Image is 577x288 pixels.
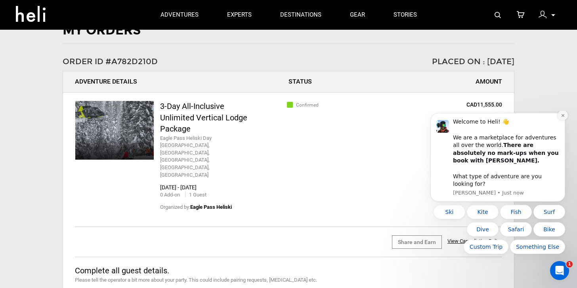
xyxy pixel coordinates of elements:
[227,11,252,19] p: experts
[82,94,113,108] button: Quick reply: Fish
[288,56,514,67] div: Placed On : [DATE]
[566,261,573,267] span: 1
[160,135,250,179] div: Eagle Pass Heliski Day [GEOGRAPHIC_DATA], [GEOGRAPHIC_DATA], [GEOGRAPHIC_DATA], [GEOGRAPHIC_DATA]...
[190,204,232,210] span: Eagle Pass Heliski
[160,11,199,19] p: adventures
[48,94,80,108] button: Quick reply: Kite
[115,111,147,126] button: Quick reply: Bike
[160,101,250,135] div: 3-Day All-Inclusive Unlimited Vertical Lodge Package
[160,192,180,198] span: 0 Add-on
[15,94,47,108] button: Quick reply: Ski
[539,11,546,19] img: signin-icon-3x.png
[288,101,360,109] div: Confirmed
[82,111,113,126] button: Quick reply: Safari
[160,191,250,211] div: Organized by:
[280,11,321,19] p: destinations
[401,77,502,86] div: Amount
[12,94,147,143] div: Quick reply options
[75,77,288,86] div: Adventure Details
[418,111,577,284] iframe: Intercom notifications message
[75,265,374,277] div: Complete all guest details.
[63,21,514,40] div: My Orders
[45,129,90,143] button: Quick reply: Custom Trip
[48,111,80,126] button: Quick reply: Dive
[75,277,374,284] div: Please tell the operator a bit more about your party. This could include pairing requests, [MEDIC...
[550,261,569,280] iframe: Intercom live chat
[115,94,147,108] button: Quick reply: Surf
[160,183,288,191] div: [DATE] - [DATE]
[288,77,395,86] div: Status
[92,129,147,143] button: Quick reply: Something Else
[185,191,206,199] div: 1 Guest
[495,12,501,18] img: search-bar-icon.svg
[63,56,288,67] div: Order ID #A782D210D
[466,101,502,108] span: CAD11,555.00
